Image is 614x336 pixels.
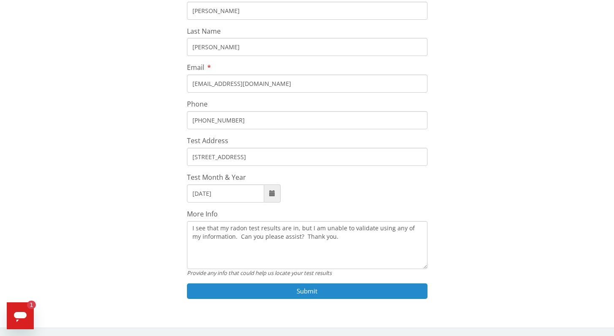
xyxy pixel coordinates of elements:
[187,63,204,72] span: Email
[187,283,427,299] button: Submit
[187,209,218,219] span: More Info
[187,269,427,277] div: Provide any info that could help us locate your test results
[187,99,208,109] span: Phone
[27,301,44,309] iframe: Number of unread messages
[187,27,221,36] span: Last Name
[187,173,246,182] span: Test Month & Year
[187,136,228,145] span: Test Address
[7,302,34,329] iframe: Button to launch messaging window, 1 unread message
